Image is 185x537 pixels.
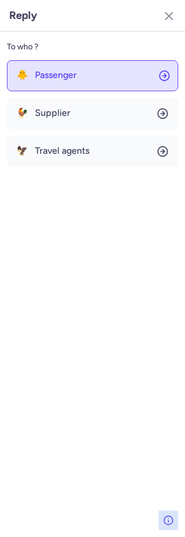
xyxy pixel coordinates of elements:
button: 🐥Passenger [7,60,178,91]
span: 🐓 [17,108,28,118]
span: 🦅 [17,146,28,156]
span: Passenger [35,70,77,80]
span: 🐥 [17,70,28,80]
h3: Reply [9,9,37,22]
button: 🐓Supplier [7,98,178,129]
button: 🦅Travel agents [7,136,178,167]
span: Travel agents [35,146,89,156]
span: To who ? [7,38,38,56]
span: Supplier [35,108,70,118]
